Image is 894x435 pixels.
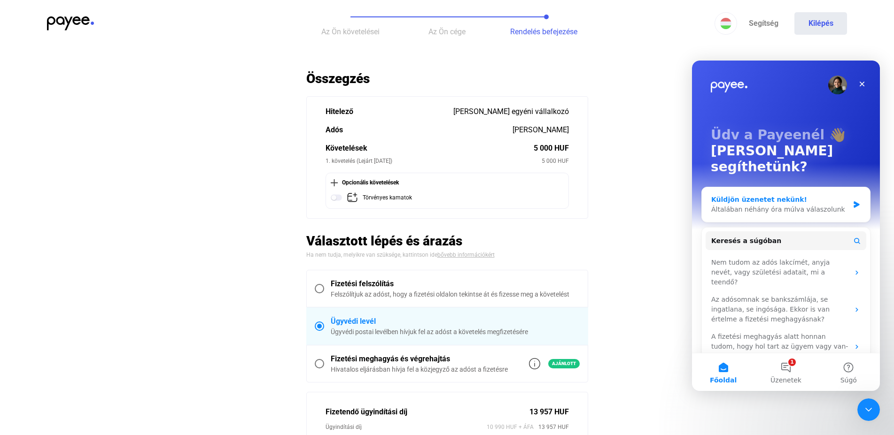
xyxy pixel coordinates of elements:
h2: Összegzés [306,70,588,87]
div: Fizetési meghagyás és végrehajtás [331,353,508,365]
div: Adós [326,124,513,136]
div: 5 000 HUF [534,143,569,154]
h2: Választott lépés és árazás [306,233,588,249]
span: Az Ön követelései [321,27,380,36]
img: HU [720,18,731,29]
img: plus-black [331,179,338,186]
div: Opcionális követelések [331,178,564,187]
div: Követelések [326,143,534,154]
span: Rendelés befejezése [510,27,577,36]
iframe: Intercom live chat [857,398,880,421]
span: Ha nem tudja, melyikre van szüksége, kattintson ide [306,252,437,258]
img: payee-logo [47,16,94,31]
img: info-grey-outline [529,358,540,369]
div: Ügyvédi postai levélben hívjuk fel az adóst a követelés megfizetésére [331,327,580,336]
span: 10 990 HUF + ÁFA [487,422,534,432]
a: info-grey-outlineAjánlott [529,358,580,369]
button: HU [715,12,737,35]
a: bővebb információkért [437,252,495,258]
div: Fizetési felszólítás [331,278,580,290]
span: Ajánlott [548,359,580,368]
button: Kilépés [794,12,847,35]
div: 5 000 HUF [542,156,569,166]
div: [PERSON_NAME] [513,124,569,136]
img: toggle-off [331,192,342,203]
div: 1. követelés (Lejárt [DATE]) [326,156,542,166]
a: Segítség [737,12,790,35]
div: Fizetendő ügyindítási díj [326,406,529,418]
div: 13 957 HUF [529,406,569,418]
div: Törvényes kamatok [363,192,412,204]
div: Hitelező [326,106,453,117]
div: Ügyindítási díj [326,422,487,432]
div: [PERSON_NAME] egyéni vállalkozó [453,106,569,117]
div: Hivatalos eljárásban hívja fel a közjegyző az adóst a fizetésre [331,365,508,374]
div: Felszólítjuk az adóst, hogy a fizetési oldalon tekintse át és fizesse meg a követelést [331,290,580,299]
img: add-claim [347,192,358,203]
iframe: Intercom live chat [692,61,880,391]
span: Az Ön cége [428,27,466,36]
div: Ügyvédi levél [331,316,580,327]
span: 13 957 HUF [534,422,569,432]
